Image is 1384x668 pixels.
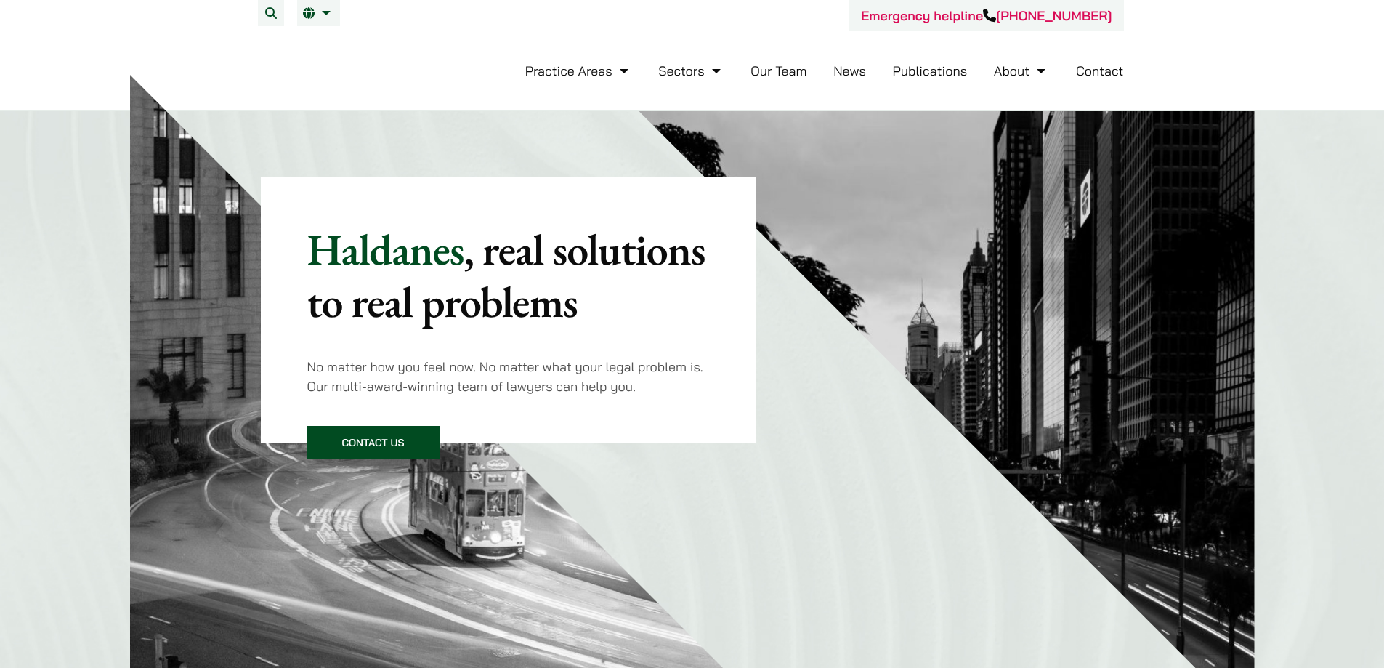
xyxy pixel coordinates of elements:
a: Practice Areas [525,63,632,79]
a: Contact [1076,63,1124,79]
a: News [833,63,866,79]
a: Sectors [658,63,724,79]
a: EN [303,7,334,19]
a: Emergency helpline[PHONE_NUMBER] [861,7,1112,24]
p: No matter how you feel now. No matter what your legal problem is. Our multi-award-winning team of... [307,357,711,396]
a: Publications [893,63,968,79]
p: Haldanes [307,223,711,328]
mark: , real solutions to real problems [307,221,705,330]
img: Logo of Haldanes [261,55,402,87]
a: Our Team [750,63,806,79]
a: About [994,63,1049,79]
a: Contact Us [307,426,440,459]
